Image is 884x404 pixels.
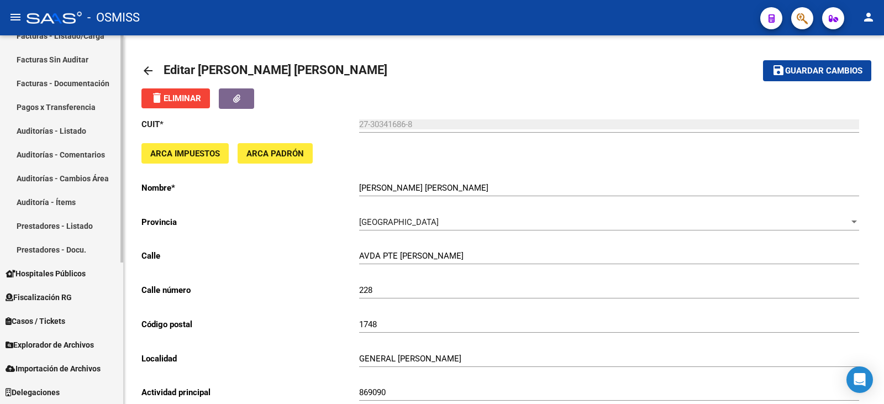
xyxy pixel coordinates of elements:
[6,291,72,303] span: Fiscalización RG
[785,66,862,76] span: Guardar cambios
[164,63,387,77] span: Editar [PERSON_NAME] [PERSON_NAME]
[6,267,86,280] span: Hospitales Públicos
[6,339,94,351] span: Explorador de Archivos
[141,143,229,164] button: ARCA Impuestos
[141,88,210,108] button: Eliminar
[141,118,359,130] p: CUIT
[150,91,164,104] mat-icon: delete
[862,11,875,24] mat-icon: person
[150,149,220,159] span: ARCA Impuestos
[6,315,65,327] span: Casos / Tickets
[772,64,785,77] mat-icon: save
[6,363,101,375] span: Importación de Archivos
[141,64,155,77] mat-icon: arrow_back
[141,318,359,330] p: Código postal
[150,93,201,103] span: Eliminar
[87,6,140,30] span: - OSMISS
[9,11,22,24] mat-icon: menu
[763,60,871,81] button: Guardar cambios
[246,149,304,159] span: ARCA Padrón
[6,386,60,398] span: Delegaciones
[846,366,873,393] div: Open Intercom Messenger
[141,386,359,398] p: Actividad principal
[141,250,359,262] p: Calle
[141,284,359,296] p: Calle número
[141,182,359,194] p: Nombre
[141,216,359,228] p: Provincia
[238,143,313,164] button: ARCA Padrón
[359,217,439,227] span: [GEOGRAPHIC_DATA]
[141,353,359,365] p: Localidad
